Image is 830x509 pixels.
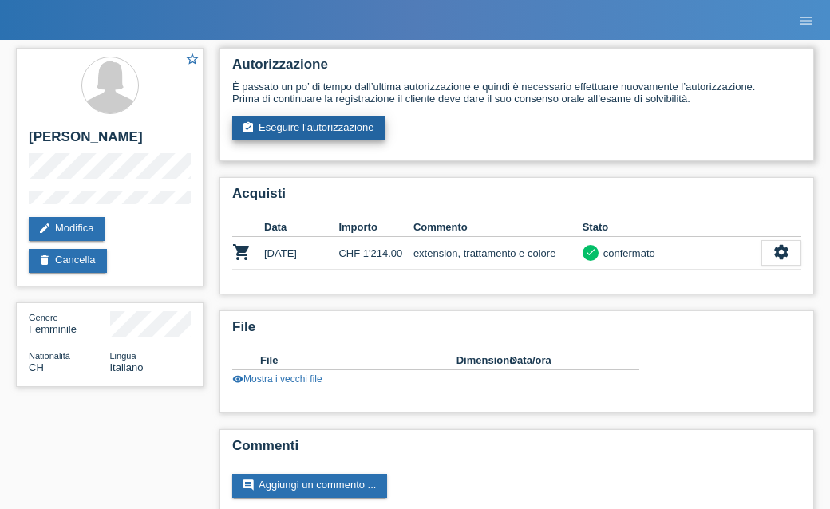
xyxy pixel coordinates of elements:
i: assignment_turned_in [242,121,255,134]
th: Importo [338,218,413,237]
i: visibility [232,373,243,385]
i: comment [242,479,255,491]
a: assignment_turned_inEseguire l’autorizzazione [232,116,385,140]
th: Commento [413,218,583,237]
i: edit [38,222,51,235]
h2: Acquisti [232,186,801,210]
div: Femminile [29,311,110,335]
h2: Autorizzazione [232,57,801,81]
a: star_border [185,52,200,69]
a: visibilityMostra i vecchi file [232,373,322,385]
a: editModifica [29,217,105,241]
i: menu [798,13,814,29]
th: Data [264,218,338,237]
i: check [585,247,596,258]
th: Stato [583,218,761,237]
td: CHF 1'214.00 [338,237,413,270]
a: menu [790,15,822,25]
i: star_border [185,52,200,66]
span: Nationalità [29,351,70,361]
span: Svizzera [29,361,44,373]
td: extension, trattamento e colore [413,237,583,270]
div: confermato [599,245,655,262]
span: Genere [29,313,58,322]
a: commentAggiungi un commento ... [232,474,387,498]
span: Italiano [110,361,144,373]
i: settings [773,243,790,261]
a: deleteCancella [29,249,107,273]
td: [DATE] [264,237,338,270]
th: File [260,351,457,370]
i: POSP00012747 [232,243,251,262]
th: Dimensione [457,351,510,370]
i: delete [38,254,51,266]
h2: [PERSON_NAME] [29,129,191,153]
h2: Commenti [232,438,801,462]
div: È passato un po’ di tempo dall’ultima autorizzazione e quindi è necessario effettuare nuovamente ... [232,81,801,105]
h2: File [232,319,801,343]
th: Data/ora [510,351,617,370]
span: Lingua [110,351,136,361]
